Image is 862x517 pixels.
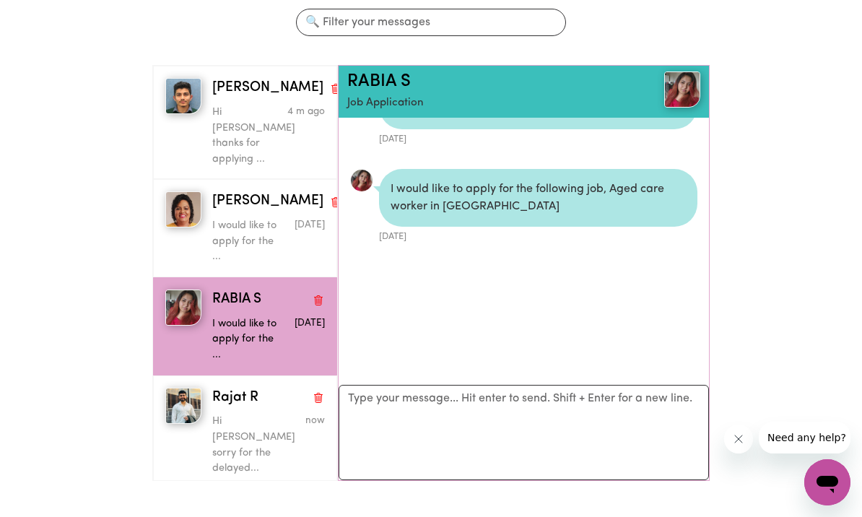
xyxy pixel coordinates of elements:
[287,107,325,116] span: Message sent on September 6, 2025
[212,191,323,212] span: [PERSON_NAME]
[350,169,373,192] a: View RABIA S's profile
[212,105,287,167] p: Hi [PERSON_NAME] thanks for applying ...
[804,459,850,505] iframe: Button to launch messaging window
[312,388,325,407] button: Delete conversation
[165,290,201,326] img: RABIA S
[642,71,700,108] a: RABIA S
[305,416,325,425] span: Message sent on September 6, 2025
[295,220,325,230] span: Message sent on September 4, 2025
[153,375,337,489] button: Rajat RRajat RDelete conversationHi [PERSON_NAME] sorry for the delayed...Message sent on Septemb...
[212,414,287,476] p: Hi [PERSON_NAME] sorry for the delayed...
[212,290,261,310] span: RABIA S
[153,179,337,277] button: Ashika J[PERSON_NAME]Delete conversationI would like to apply for the ...Message sent on Septembe...
[724,425,753,453] iframe: Close message
[347,95,641,112] p: Job Application
[153,66,337,179] button: Madhav K[PERSON_NAME]Delete conversationHi [PERSON_NAME] thanks for applying ...Message sent on S...
[212,218,287,265] p: I would like to apply for the ...
[350,169,373,192] img: 4E06552057FBCCA2E3BCE14D0051ACD5_avatar_blob
[212,316,287,363] p: I would like to apply for the ...
[347,73,411,90] a: RABIA S
[379,129,697,146] div: [DATE]
[329,79,342,97] button: Delete conversation
[165,78,201,114] img: Madhav K
[212,78,323,99] span: [PERSON_NAME]
[664,71,700,108] img: View RABIA S's profile
[379,227,697,243] div: [DATE]
[153,277,337,375] button: RABIA SRABIA SDelete conversationI would like to apply for the ...Message sent on September 1, 2025
[296,9,566,36] input: 🔍 Filter your messages
[165,191,201,227] img: Ashika J
[759,422,850,453] iframe: Message from company
[312,290,325,309] button: Delete conversation
[165,388,201,424] img: Rajat R
[295,318,325,328] span: Message sent on September 1, 2025
[329,193,342,212] button: Delete conversation
[212,388,258,409] span: Rajat R
[379,169,697,227] div: I would like to apply for the following job, Aged care worker in [GEOGRAPHIC_DATA]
